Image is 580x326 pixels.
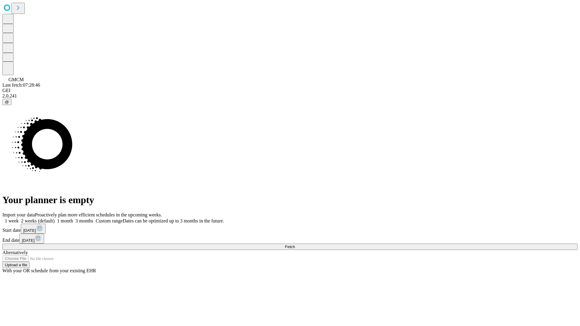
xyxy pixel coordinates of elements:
[285,245,295,249] span: Fetch
[2,250,28,255] span: Alternatively
[23,228,36,233] span: [DATE]
[2,224,578,234] div: Start date
[2,262,30,268] button: Upload a file
[2,212,35,217] span: Import your data
[21,224,46,234] button: [DATE]
[2,234,578,244] div: End date
[2,93,578,99] div: 2.0.241
[5,100,9,104] span: @
[21,218,55,223] span: 2 weeks (default)
[96,218,123,223] span: Custom range
[2,88,578,93] div: GEI
[8,77,24,82] span: GMCM
[35,212,162,217] span: Proactively plan more efficient schedules in the upcoming weeks.
[2,99,11,105] button: @
[57,218,73,223] span: 1 month
[76,218,93,223] span: 3 months
[2,244,578,250] button: Fetch
[5,218,19,223] span: 1 week
[22,238,34,243] span: [DATE]
[2,82,40,88] span: Last fetch: 07:28:46
[123,218,224,223] span: Dates can be optimized up to 3 months in the future.
[19,234,44,244] button: [DATE]
[2,194,578,206] h1: Your planner is empty
[2,268,96,273] span: With your OR schedule from your existing EHR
